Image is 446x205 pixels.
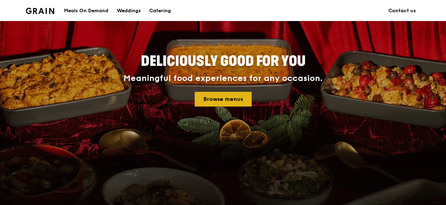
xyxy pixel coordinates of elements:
[384,0,420,21] a: Contact us
[141,53,305,70] span: Deliciously good for you
[113,0,145,21] a: Weddings
[26,8,54,14] img: Grain
[64,0,108,21] div: Meals On Demand
[117,0,141,21] div: Weddings
[149,0,171,21] div: Catering
[145,0,175,21] a: Catering
[195,92,252,107] a: Browse menus
[97,74,349,83] div: Meaningful food experiences for any occasion.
